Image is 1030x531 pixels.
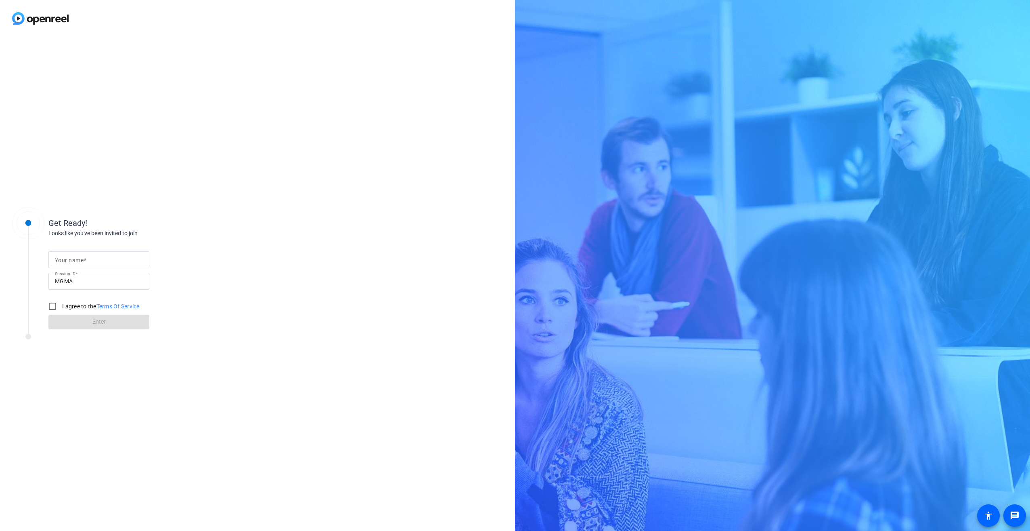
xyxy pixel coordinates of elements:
[1010,511,1020,520] mat-icon: message
[55,271,75,276] mat-label: Session ID
[48,229,210,238] div: Looks like you've been invited to join
[984,511,993,520] mat-icon: accessibility
[96,303,140,310] a: Terms Of Service
[61,302,140,310] label: I agree to the
[55,257,84,263] mat-label: Your name
[48,217,210,229] div: Get Ready!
